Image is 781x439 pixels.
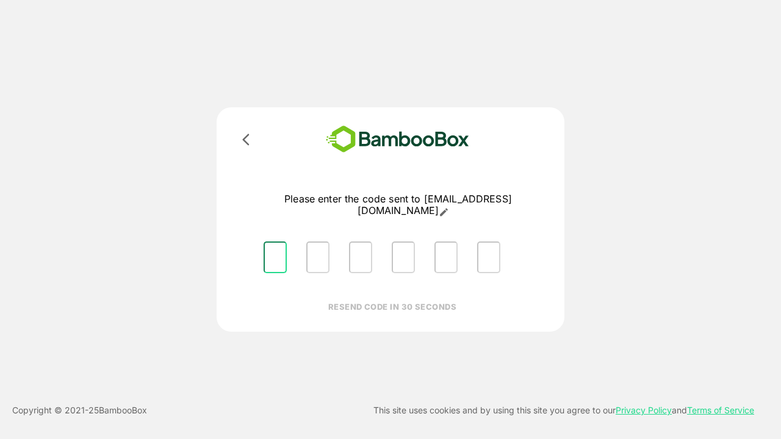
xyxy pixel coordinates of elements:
input: Please enter OTP character 2 [306,241,329,273]
input: Please enter OTP character 1 [264,241,287,273]
p: Copyright © 2021- 25 BambooBox [12,403,147,418]
input: Please enter OTP character 6 [477,241,500,273]
input: Please enter OTP character 5 [434,241,458,273]
a: Privacy Policy [616,405,672,415]
img: bamboobox [308,122,487,157]
p: Please enter the code sent to [EMAIL_ADDRESS][DOMAIN_NAME] [254,193,542,217]
p: This site uses cookies and by using this site you agree to our and [373,403,754,418]
a: Terms of Service [687,405,754,415]
input: Please enter OTP character 3 [349,241,372,273]
input: Please enter OTP character 4 [392,241,415,273]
